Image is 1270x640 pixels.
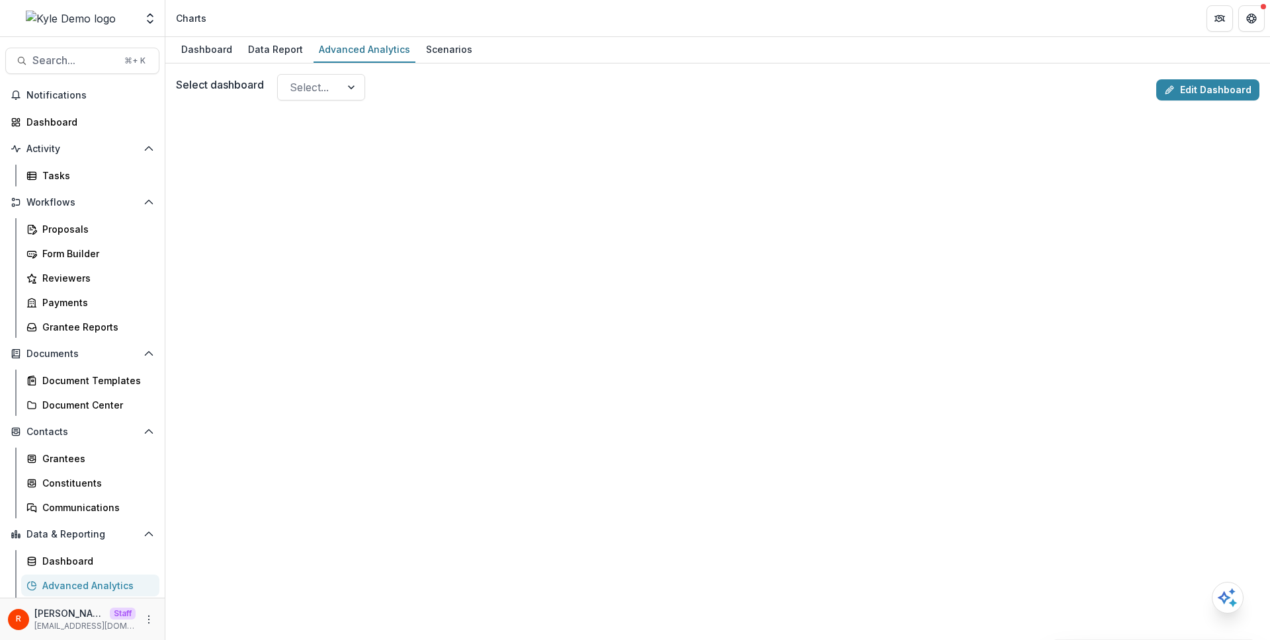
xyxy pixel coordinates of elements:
p: [PERSON_NAME] [34,606,105,620]
a: Proposals [21,218,159,240]
div: Reviewers [42,271,149,285]
a: Payments [21,292,159,313]
div: Proposals [42,222,149,236]
div: Data Report [243,40,308,59]
div: Charts [176,11,206,25]
button: Open Contacts [5,421,159,442]
div: Scenarios [421,40,478,59]
button: Open entity switcher [141,5,159,32]
label: Select dashboard [176,77,264,93]
a: Reviewers [21,267,159,289]
button: Get Help [1238,5,1265,32]
div: Tasks [42,169,149,182]
div: Payments [42,296,149,309]
div: Raj [16,615,21,623]
a: Grantee Reports [21,316,159,338]
a: Advanced Analytics [314,37,415,63]
div: Dashboard [42,554,149,568]
button: Open Documents [5,343,159,364]
span: Documents [26,348,138,360]
button: Search... [5,48,159,74]
a: Advanced Analytics [21,575,159,596]
div: Dashboard [26,115,149,129]
div: Form Builder [42,247,149,260]
span: Activity [26,143,138,155]
a: Tasks [21,165,159,186]
a: Data Report [243,37,308,63]
div: Advanced Analytics [314,40,415,59]
div: Communications [42,500,149,514]
div: Grantees [42,452,149,465]
span: Notifications [26,90,154,101]
a: Scenarios [421,37,478,63]
div: Document Center [42,398,149,412]
span: Workflows [26,197,138,208]
div: Dashboard [176,40,237,59]
button: Partners [1206,5,1233,32]
a: Constituents [21,472,159,494]
nav: breadcrumb [171,9,212,28]
div: Grantee Reports [42,320,149,334]
div: Advanced Analytics [42,579,149,592]
span: Data & Reporting [26,529,138,540]
a: Dashboard [176,37,237,63]
div: ⌘ + K [122,54,148,68]
div: Constituents [42,476,149,490]
a: Form Builder [21,243,159,264]
button: More [141,612,157,627]
a: Grantees [21,448,159,469]
a: Dashboard [5,111,159,133]
button: Open AI Assistant [1212,582,1244,614]
a: Communications [21,497,159,518]
span: Contacts [26,426,138,438]
button: Open Data & Reporting [5,524,159,545]
p: [EMAIL_ADDRESS][DOMAIN_NAME] [34,620,136,632]
a: Document Center [21,394,159,416]
button: Notifications [5,85,159,106]
a: Dashboard [21,550,159,572]
a: Edit Dashboard [1156,79,1259,100]
div: Document Templates [42,374,149,387]
span: Search... [32,54,116,67]
img: Kyle Demo logo [26,11,116,26]
button: Open Workflows [5,192,159,213]
a: Document Templates [21,370,159,391]
p: Staff [110,608,136,620]
button: Open Activity [5,138,159,159]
